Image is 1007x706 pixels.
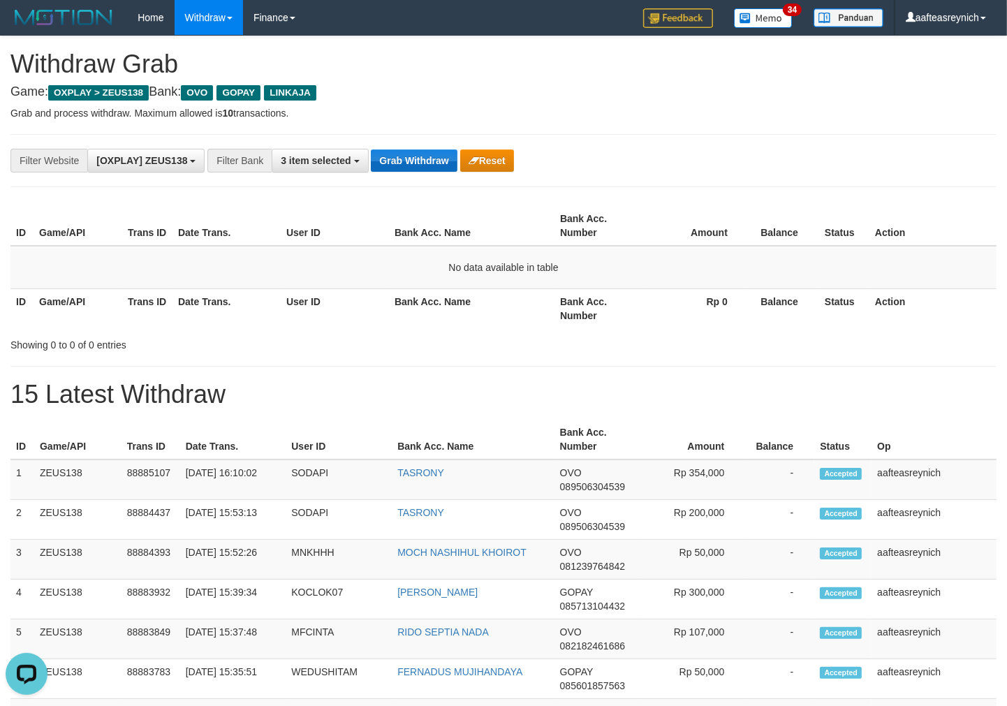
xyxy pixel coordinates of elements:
h1: Withdraw Grab [10,50,997,78]
td: Rp 50,000 [642,540,746,580]
th: Bank Acc. Number [554,206,643,246]
td: KOCLOK07 [286,580,392,619]
td: - [745,659,814,699]
th: Status [814,420,872,459]
span: GOPAY [560,587,593,598]
td: Rp 200,000 [642,500,746,540]
span: GOPAY [560,666,593,677]
span: OVO [181,85,213,101]
td: 5 [10,619,34,659]
td: MNKHHH [286,540,392,580]
th: Op [872,420,997,459]
td: 88883932 [122,580,180,619]
td: aafteasreynich [872,659,997,699]
th: Balance [749,206,819,246]
td: 88885107 [122,459,180,500]
div: Filter Website [10,149,87,172]
th: ID [10,206,34,246]
a: RIDO SEPTIA NADA [397,626,489,638]
th: Amount [643,206,749,246]
td: [DATE] 15:35:51 [180,659,286,699]
td: MFCINTA [286,619,392,659]
div: Filter Bank [207,149,272,172]
th: Action [869,206,997,246]
a: [PERSON_NAME] [397,587,478,598]
span: Copy 089506304539 to clipboard [560,481,625,492]
td: aafteasreynich [872,500,997,540]
span: 3 item selected [281,155,351,166]
th: Bank Acc. Number [554,288,643,328]
th: Trans ID [122,206,172,246]
th: ID [10,420,34,459]
img: panduan.png [814,8,883,27]
span: GOPAY [216,85,260,101]
span: Copy 089506304539 to clipboard [560,521,625,532]
th: User ID [281,288,389,328]
td: [DATE] 15:52:26 [180,540,286,580]
td: - [745,540,814,580]
th: User ID [281,206,389,246]
td: 4 [10,580,34,619]
th: Date Trans. [180,420,286,459]
span: OVO [560,626,582,638]
strong: 10 [222,108,233,119]
img: MOTION_logo.png [10,7,117,28]
td: WEDUSHITAM [286,659,392,699]
a: FERNADUS MUJIHANDAYA [397,666,522,677]
td: ZEUS138 [34,540,122,580]
th: Game/API [34,206,122,246]
td: 88883783 [122,659,180,699]
button: [OXPLAY] ZEUS138 [87,149,205,172]
th: Bank Acc. Name [392,420,554,459]
th: Balance [745,420,814,459]
th: User ID [286,420,392,459]
td: - [745,619,814,659]
th: Bank Acc. Name [389,288,554,328]
td: aafteasreynich [872,540,997,580]
span: OVO [560,547,582,558]
span: Accepted [820,667,862,679]
span: LINKAJA [264,85,316,101]
span: Accepted [820,627,862,639]
span: Accepted [820,587,862,599]
span: 34 [783,3,802,16]
td: ZEUS138 [34,459,122,500]
th: Status [819,288,869,328]
td: aafteasreynich [872,580,997,619]
h1: 15 Latest Withdraw [10,381,997,409]
td: 3 [10,540,34,580]
a: TASRONY [397,467,444,478]
td: [DATE] 15:39:34 [180,580,286,619]
td: No data available in table [10,246,997,289]
td: SODAPI [286,459,392,500]
th: Bank Acc. Name [389,206,554,246]
th: Bank Acc. Number [554,420,642,459]
button: Open LiveChat chat widget [6,6,47,47]
span: Copy 082182461686 to clipboard [560,640,625,652]
div: Showing 0 to 0 of 0 entries [10,332,409,352]
td: [DATE] 15:37:48 [180,619,286,659]
td: ZEUS138 [34,619,122,659]
th: Rp 0 [643,288,749,328]
td: Rp 354,000 [642,459,746,500]
td: Rp 50,000 [642,659,746,699]
td: 88884393 [122,540,180,580]
th: Amount [642,420,746,459]
th: Date Trans. [172,288,281,328]
td: ZEUS138 [34,500,122,540]
button: Grab Withdraw [371,149,457,172]
td: [DATE] 16:10:02 [180,459,286,500]
span: Copy 081239764842 to clipboard [560,561,625,572]
button: Reset [460,149,514,172]
img: Button%20Memo.svg [734,8,793,28]
th: Date Trans. [172,206,281,246]
th: Game/API [34,420,122,459]
td: 88883849 [122,619,180,659]
td: ZEUS138 [34,580,122,619]
span: Accepted [820,508,862,520]
span: OVO [560,507,582,518]
th: Action [869,288,997,328]
span: Copy 085601857563 to clipboard [560,680,625,691]
td: SODAPI [286,500,392,540]
th: ID [10,288,34,328]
